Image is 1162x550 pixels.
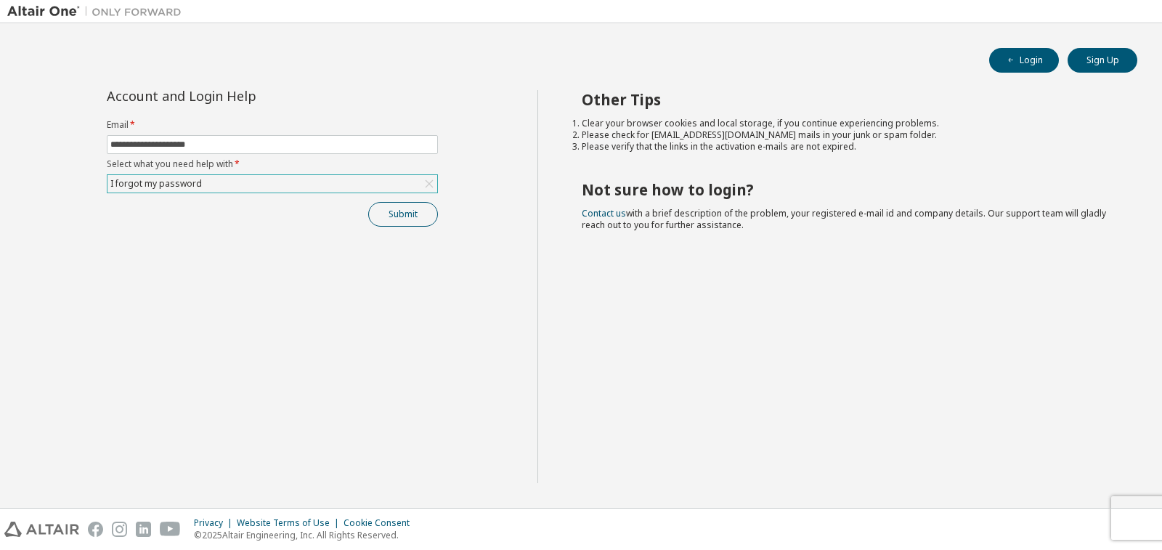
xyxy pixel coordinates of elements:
[107,119,438,131] label: Email
[4,522,79,537] img: altair_logo.svg
[88,522,103,537] img: facebook.svg
[1068,48,1137,73] button: Sign Up
[582,118,1112,129] li: Clear your browser cookies and local storage, if you continue experiencing problems.
[344,517,418,529] div: Cookie Consent
[108,176,204,192] div: I forgot my password
[582,141,1112,153] li: Please verify that the links in the activation e-mails are not expired.
[7,4,189,19] img: Altair One
[582,129,1112,141] li: Please check for [EMAIL_ADDRESS][DOMAIN_NAME] mails in your junk or spam folder.
[136,522,151,537] img: linkedin.svg
[194,517,237,529] div: Privacy
[160,522,181,537] img: youtube.svg
[112,522,127,537] img: instagram.svg
[107,175,437,193] div: I forgot my password
[582,207,1106,231] span: with a brief description of the problem, your registered e-mail id and company details. Our suppo...
[368,202,438,227] button: Submit
[582,180,1112,199] h2: Not sure how to login?
[107,90,372,102] div: Account and Login Help
[237,517,344,529] div: Website Terms of Use
[194,529,418,541] p: © 2025 Altair Engineering, Inc. All Rights Reserved.
[989,48,1059,73] button: Login
[582,207,626,219] a: Contact us
[107,158,438,170] label: Select what you need help with
[582,90,1112,109] h2: Other Tips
